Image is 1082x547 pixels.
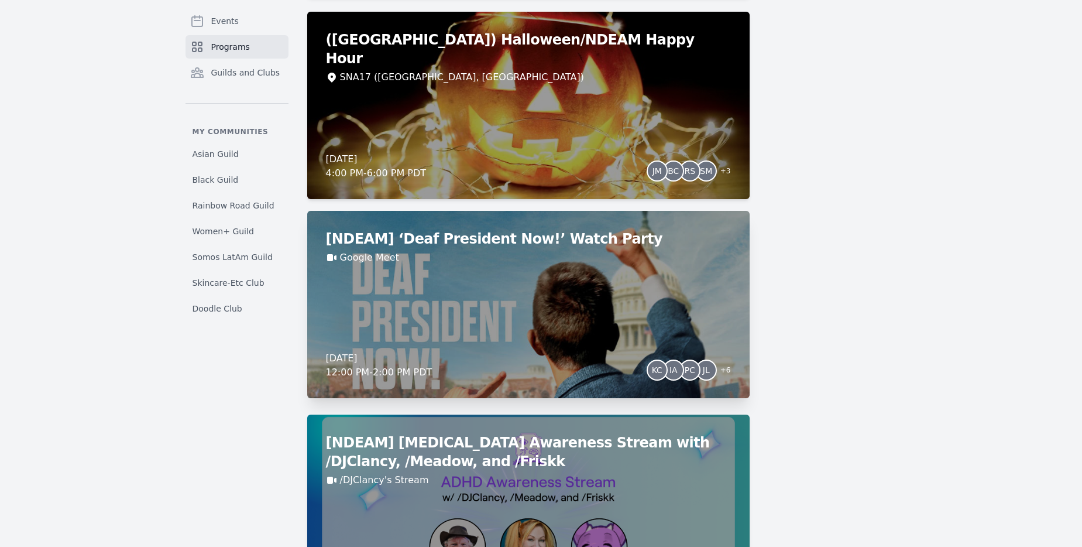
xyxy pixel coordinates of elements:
[326,230,731,248] h2: [NDEAM] ‘Deaf President Now!’ Watch Party
[186,9,288,33] a: Events
[186,143,288,165] a: Asian Guild
[193,200,274,211] span: Rainbow Road Guild
[193,251,273,263] span: Somos LatAm Guild
[186,9,288,319] nav: Sidebar
[326,152,427,180] div: [DATE] 4:00 PM - 6:00 PM PDT
[703,366,710,374] span: JL
[186,247,288,268] a: Somos LatAm Guild
[685,366,695,374] span: PC
[186,298,288,319] a: Doodle Club
[326,30,731,68] h2: ([GEOGRAPHIC_DATA]) Halloween/NDEAM Happy Hour
[186,272,288,293] a: Skincare-Etc Club
[186,35,288,59] a: Programs
[186,221,288,242] a: Women+ Guild
[186,169,288,190] a: Black Guild
[326,351,432,380] div: [DATE] 12:00 PM - 2:00 PM PDT
[340,473,429,487] a: /DJClancy's Stream
[326,433,731,471] h2: [NDEAM] [MEDICAL_DATA] Awareness Stream with /DJClancy, /Meadow, and /Friskk
[652,167,662,175] span: JM
[193,225,254,237] span: Women+ Guild
[684,167,695,175] span: RS
[340,251,399,265] a: Google Meet
[652,366,662,374] span: KC
[668,167,679,175] span: BC
[186,127,288,136] p: My communities
[193,303,242,314] span: Doodle Club
[340,70,585,84] div: SNA17 ([GEOGRAPHIC_DATA], [GEOGRAPHIC_DATA])
[193,277,265,289] span: Skincare-Etc Club
[186,61,288,84] a: Guilds and Clubs
[713,164,731,180] span: + 3
[669,366,678,374] span: IA
[193,174,239,186] span: Black Guild
[211,67,280,78] span: Guilds and Clubs
[211,41,250,53] span: Programs
[307,211,750,398] a: [NDEAM] ‘Deaf President Now!’ Watch PartyGoogle Meet[DATE]12:00 PM-2:00 PM PDTKCIAPCJL+6
[193,148,239,160] span: Asian Guild
[211,15,239,27] span: Events
[307,12,750,199] a: ([GEOGRAPHIC_DATA]) Halloween/NDEAM Happy HourSNA17 ([GEOGRAPHIC_DATA], [GEOGRAPHIC_DATA])[DATE]4...
[700,167,712,175] span: SM
[186,195,288,216] a: Rainbow Road Guild
[713,363,731,380] span: + 6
